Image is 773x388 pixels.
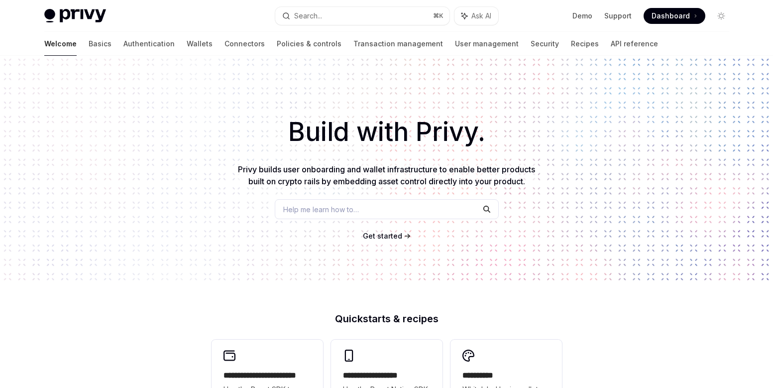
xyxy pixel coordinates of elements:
[644,8,705,24] a: Dashboard
[123,32,175,56] a: Authentication
[277,32,341,56] a: Policies & controls
[187,32,213,56] a: Wallets
[713,8,729,24] button: Toggle dark mode
[283,204,359,215] span: Help me learn how to…
[611,32,658,56] a: API reference
[238,164,535,186] span: Privy builds user onboarding and wallet infrastructure to enable better products built on crypto ...
[571,32,599,56] a: Recipes
[16,113,757,151] h1: Build with Privy.
[44,9,106,23] img: light logo
[433,12,443,20] span: ⌘ K
[604,11,632,21] a: Support
[212,314,562,324] h2: Quickstarts & recipes
[44,32,77,56] a: Welcome
[224,32,265,56] a: Connectors
[294,10,322,22] div: Search...
[531,32,559,56] a: Security
[471,11,491,21] span: Ask AI
[652,11,690,21] span: Dashboard
[275,7,449,25] button: Search...⌘K
[353,32,443,56] a: Transaction management
[363,232,402,240] span: Get started
[89,32,111,56] a: Basics
[363,231,402,241] a: Get started
[572,11,592,21] a: Demo
[454,7,498,25] button: Ask AI
[455,32,519,56] a: User management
